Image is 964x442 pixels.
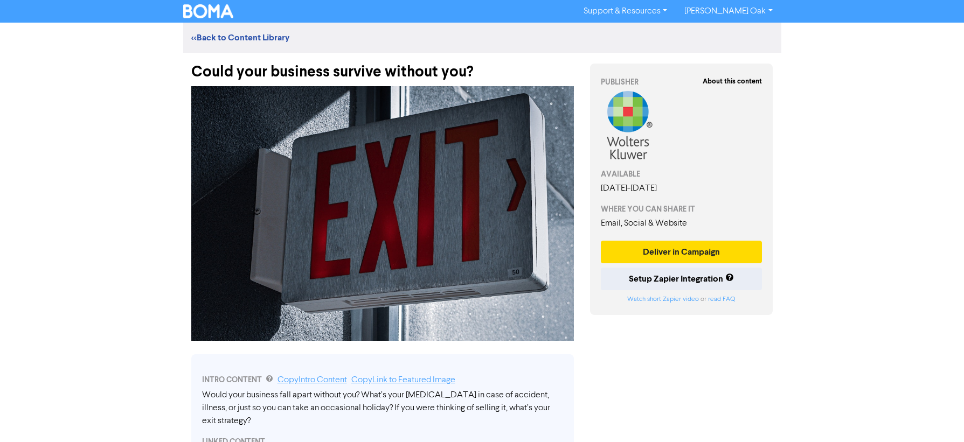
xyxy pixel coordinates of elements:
[601,241,762,263] button: Deliver in Campaign
[601,217,762,230] div: Email, Social & Website
[703,77,762,86] strong: About this content
[191,53,574,81] div: Could your business survive without you?
[278,376,347,384] a: Copy Intro Content
[627,296,699,303] a: Watch short Zapier video
[601,76,762,88] div: PUBLISHER
[601,182,762,195] div: [DATE] - [DATE]
[676,3,781,20] a: [PERSON_NAME] Oak
[575,3,676,20] a: Support & Resources
[202,374,563,387] div: INTRO CONTENT
[202,389,563,427] div: Would your business fall apart without you? What’s your [MEDICAL_DATA] in case of accident, illne...
[191,32,289,43] a: <<Back to Content Library
[601,169,762,180] div: AVAILABLE
[708,296,735,303] a: read FAQ
[351,376,455,384] a: Copy Link to Featured Image
[910,390,964,442] iframe: Chat Widget
[601,204,762,215] div: WHERE YOU CAN SHARE IT
[601,294,762,304] div: or
[183,4,234,18] img: BOMA Logo
[601,268,762,290] button: Setup Zapier Integration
